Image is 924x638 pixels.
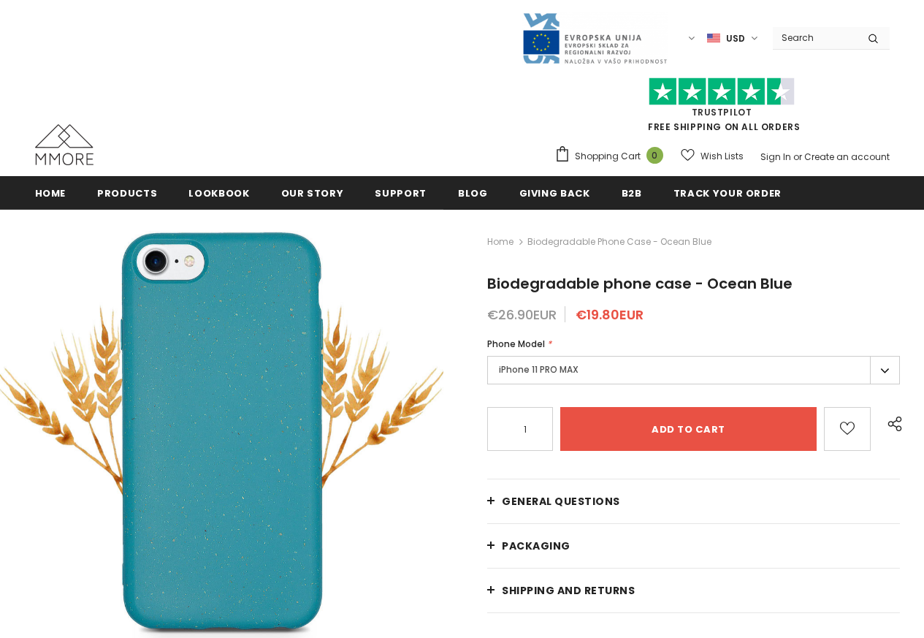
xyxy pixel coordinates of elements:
[188,186,249,200] span: Lookbook
[575,149,641,164] span: Shopping Cart
[692,106,752,118] a: Trustpilot
[375,176,427,209] a: support
[502,583,635,598] span: Shipping and returns
[188,176,249,209] a: Lookbook
[519,186,590,200] span: Giving back
[700,149,744,164] span: Wish Lists
[554,84,890,133] span: FREE SHIPPING ON ALL ORDERS
[375,186,427,200] span: support
[793,151,802,163] span: or
[487,338,545,350] span: Phone Model
[487,356,900,384] label: iPhone 11 PRO MAX
[487,233,513,251] a: Home
[560,407,817,451] input: Add to cart
[519,176,590,209] a: Giving back
[35,124,93,165] img: MMORE Cases
[487,273,793,294] span: Biodegradable phone case - Ocean Blue
[502,539,570,553] span: PACKAGING
[804,151,890,163] a: Create an account
[487,305,557,324] span: €26.90EUR
[726,31,745,46] span: USD
[554,145,671,167] a: Shopping Cart 0
[773,27,857,48] input: Search Site
[97,176,157,209] a: Products
[760,151,791,163] a: Sign In
[707,32,720,45] img: USD
[35,176,66,209] a: Home
[649,77,795,106] img: Trust Pilot Stars
[502,494,620,509] span: General Questions
[487,569,900,612] a: Shipping and returns
[97,186,157,200] span: Products
[522,31,668,44] a: Javni Razpis
[673,176,782,209] a: Track your order
[576,305,644,324] span: €19.80EUR
[35,186,66,200] span: Home
[673,186,782,200] span: Track your order
[487,479,900,523] a: General Questions
[622,186,642,200] span: B2B
[522,12,668,65] img: Javni Razpis
[681,143,744,169] a: Wish Lists
[281,186,344,200] span: Our Story
[458,186,488,200] span: Blog
[527,233,711,251] span: Biodegradable phone case - Ocean Blue
[458,176,488,209] a: Blog
[281,176,344,209] a: Our Story
[622,176,642,209] a: B2B
[487,524,900,568] a: PACKAGING
[646,147,663,164] span: 0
